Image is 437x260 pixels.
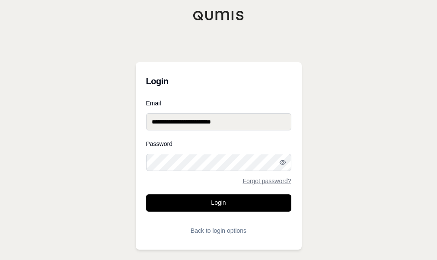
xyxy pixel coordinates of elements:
[193,10,245,21] img: Qumis
[242,178,291,184] a: Forgot password?
[146,141,291,147] label: Password
[146,73,291,90] h3: Login
[146,222,291,239] button: Back to login options
[146,100,291,106] label: Email
[146,194,291,212] button: Login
